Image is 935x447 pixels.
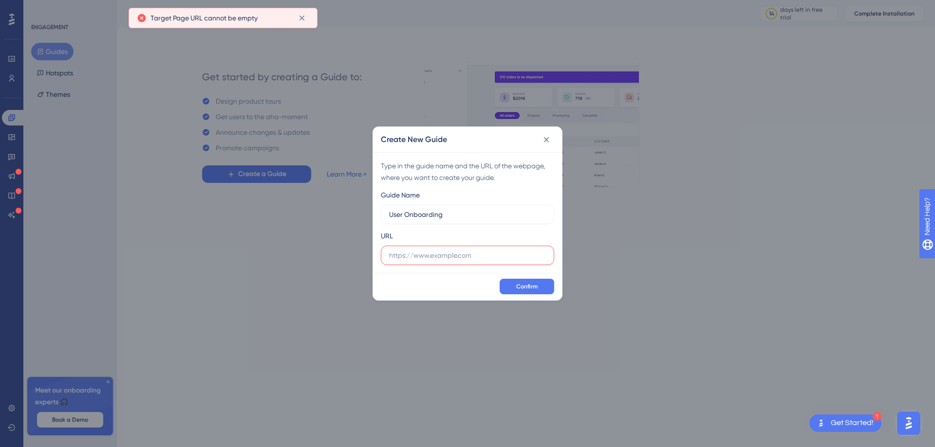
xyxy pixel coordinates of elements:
div: 1 [873,412,881,421]
img: launcher-image-alternative-text [815,417,827,429]
div: Type in the guide name and the URL of the webpage, where you want to create your guide. [381,160,554,183]
div: URL [381,230,393,242]
span: Need Help? [23,2,61,14]
div: Open Get Started! checklist, remaining modules: 1 [809,414,881,432]
input: https://www.example.com [389,250,546,261]
div: Get Started! [831,418,874,429]
div: Guide Name [381,189,420,201]
span: Target Page URL cannot be empty [150,12,258,24]
h2: Create New Guide [381,134,447,145]
iframe: UserGuiding AI Assistant Launcher [894,409,923,438]
input: How to Create [389,209,546,220]
span: Confirm [516,283,538,290]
